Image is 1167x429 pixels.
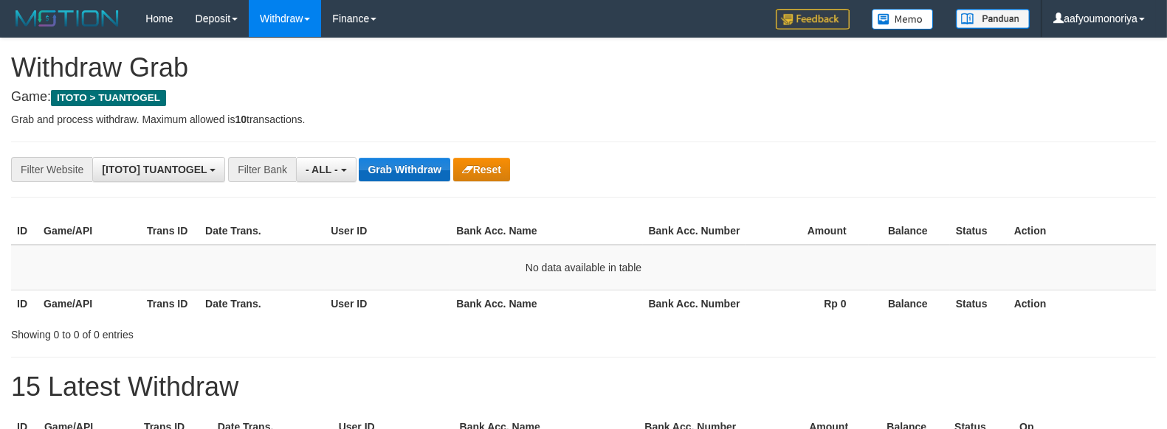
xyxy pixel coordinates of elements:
h4: Game: [11,90,1156,105]
h1: 15 Latest Withdraw [11,372,1156,402]
th: Trans ID [141,217,199,245]
th: Balance [869,290,950,317]
p: Grab and process withdraw. Maximum allowed is transactions. [11,112,1156,127]
th: ID [11,290,38,317]
th: User ID [325,217,450,245]
th: Bank Acc. Name [450,217,642,245]
button: [ITOTO] TUANTOGEL [92,157,225,182]
th: Action [1008,217,1156,245]
span: - ALL - [306,164,338,175]
th: Game/API [38,217,141,245]
img: Button%20Memo.svg [872,9,934,29]
span: [ITOTO] TUANTOGEL [102,164,207,175]
div: Filter Website [11,157,92,182]
th: Balance [869,217,950,245]
th: User ID [325,290,450,317]
th: Action [1008,290,1156,317]
th: Bank Acc. Number [643,290,746,317]
button: - ALL - [296,157,356,182]
th: Bank Acc. Number [643,217,746,245]
th: Status [950,217,1008,245]
strong: 10 [235,114,247,125]
th: Status [950,290,1008,317]
span: ITOTO > TUANTOGEL [51,90,166,106]
button: Reset [453,158,510,181]
th: Bank Acc. Name [450,290,642,317]
th: ID [11,217,38,245]
div: Filter Bank [228,157,296,182]
th: Date Trans. [199,217,325,245]
th: Amount [746,217,869,245]
th: Date Trans. [199,290,325,317]
img: Feedback.jpg [776,9,850,29]
button: Grab Withdraw [359,158,450,181]
img: MOTION_logo.png [11,7,123,29]
th: Trans ID [141,290,199,317]
div: Showing 0 to 0 of 0 entries [11,321,475,342]
td: No data available in table [11,245,1156,290]
img: panduan.png [956,9,1030,29]
h1: Withdraw Grab [11,53,1156,83]
th: Game/API [38,290,141,317]
th: Rp 0 [746,290,869,317]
